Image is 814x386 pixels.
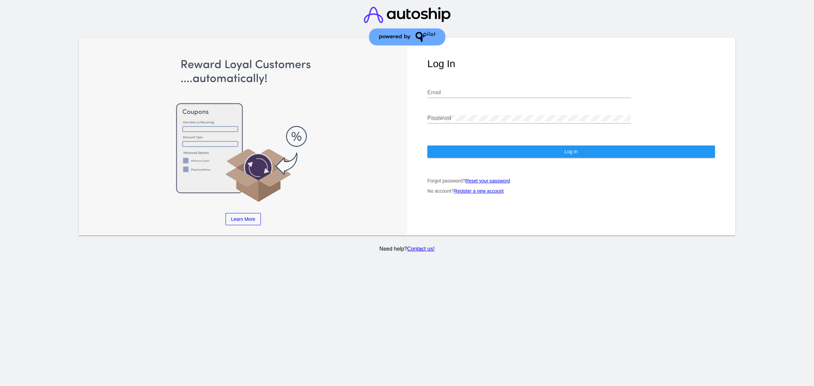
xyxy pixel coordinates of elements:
p: Need help? [78,246,737,252]
p: Forgot password? [427,178,715,184]
span: Log In [564,149,578,154]
p: No account? [427,188,715,194]
h1: Log In [427,58,715,70]
span: Learn More [231,216,255,222]
a: Contact us! [407,246,434,252]
a: Learn More [226,213,261,225]
button: Log In [427,146,715,158]
a: Register a new account [454,188,504,194]
input: Email [427,90,631,96]
img: Apply Coupons Automatically to Scheduled Orders with QPilot [99,58,387,203]
a: Reset your password [465,178,510,184]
